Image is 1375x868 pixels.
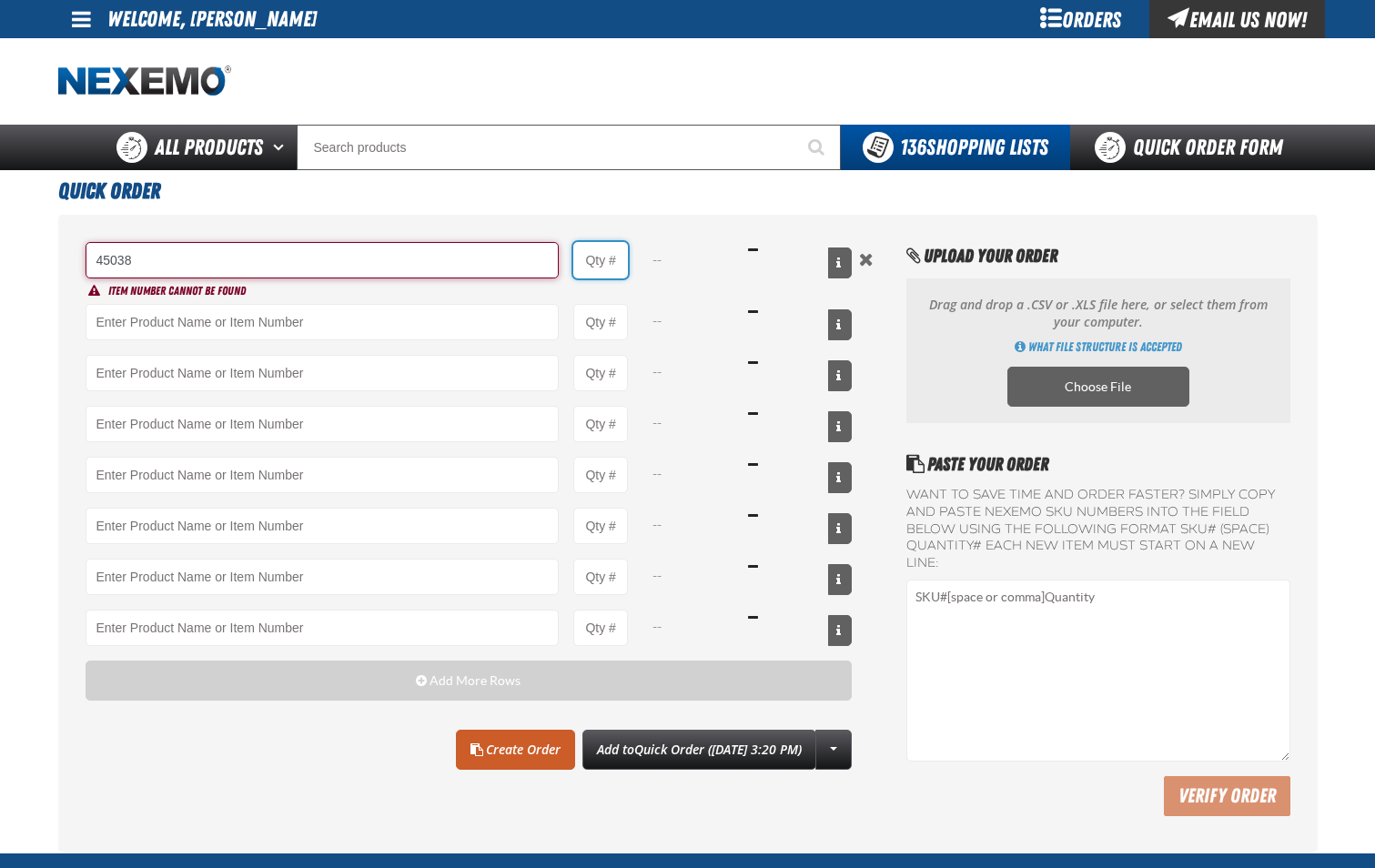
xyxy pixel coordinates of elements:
button: View All Prices [828,513,852,544]
p: Drag and drop a .CSV or .XLS file here, or select them from your computer. [925,297,1271,331]
a: Home [58,66,231,97]
button: View All Prices [828,615,852,646]
span: All Products [155,131,263,164]
button: Add toQuick Order ([DATE] 3:20 PM) [582,730,816,770]
: Product [86,457,560,493]
label: Choose CSV, XLSX or ODS file to import multiple products. Opens a popup [1007,367,1189,407]
input: Product Quantity [573,406,628,442]
button: View All Prices [828,247,852,278]
span: Quick Order [58,178,160,204]
button: View All Prices [828,360,852,391]
a: Quick Order Form [1070,125,1317,170]
: Product [86,406,560,442]
: Product [86,304,560,340]
span: Add to [597,741,802,758]
strong: 136 [900,135,926,160]
button: View All Prices [828,309,852,340]
input: Product Quantity [573,355,628,391]
span: Add More Rows [430,673,521,688]
input: Product Quantity [573,242,628,278]
input: Product Quantity [573,304,628,340]
: Product [86,508,560,544]
span: Quick Order ([DATE] 3:20 PM) [634,741,802,758]
h2: Paste Your Order [906,450,1289,478]
input: Product Quantity [573,457,628,493]
span: Shopping Lists [900,135,1048,160]
button: View All Prices [828,462,852,493]
a: Create Order [456,730,575,770]
input: Search [297,125,841,170]
button: Remove the current row [855,249,877,269]
span: Item number cannot be found [108,284,246,298]
: Product [86,610,560,646]
input: Product [86,242,560,278]
h2: Upload Your Order [906,242,1289,269]
label: Want to save time and order faster? Simply copy and paste NEXEMO SKU numbers into the field below... [906,487,1289,572]
input: Product Quantity [573,559,628,595]
a: More Actions [815,730,852,770]
input: Product Quantity [573,508,628,544]
: Product [86,559,560,595]
img: Nexemo logo [58,66,231,97]
button: You have 136 Shopping Lists. Open to view details [841,125,1070,170]
a: Get Directions of how to import multiple products using an CSV, XLSX or ODS file. Opens a popup [1015,338,1182,356]
button: Add More Rows [86,661,853,701]
button: View All Prices [828,411,852,442]
button: View All Prices [828,564,852,595]
input: Product Quantity [573,610,628,646]
button: Start Searching [795,125,841,170]
button: Open All Products pages [267,125,297,170]
: Product [86,355,560,391]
